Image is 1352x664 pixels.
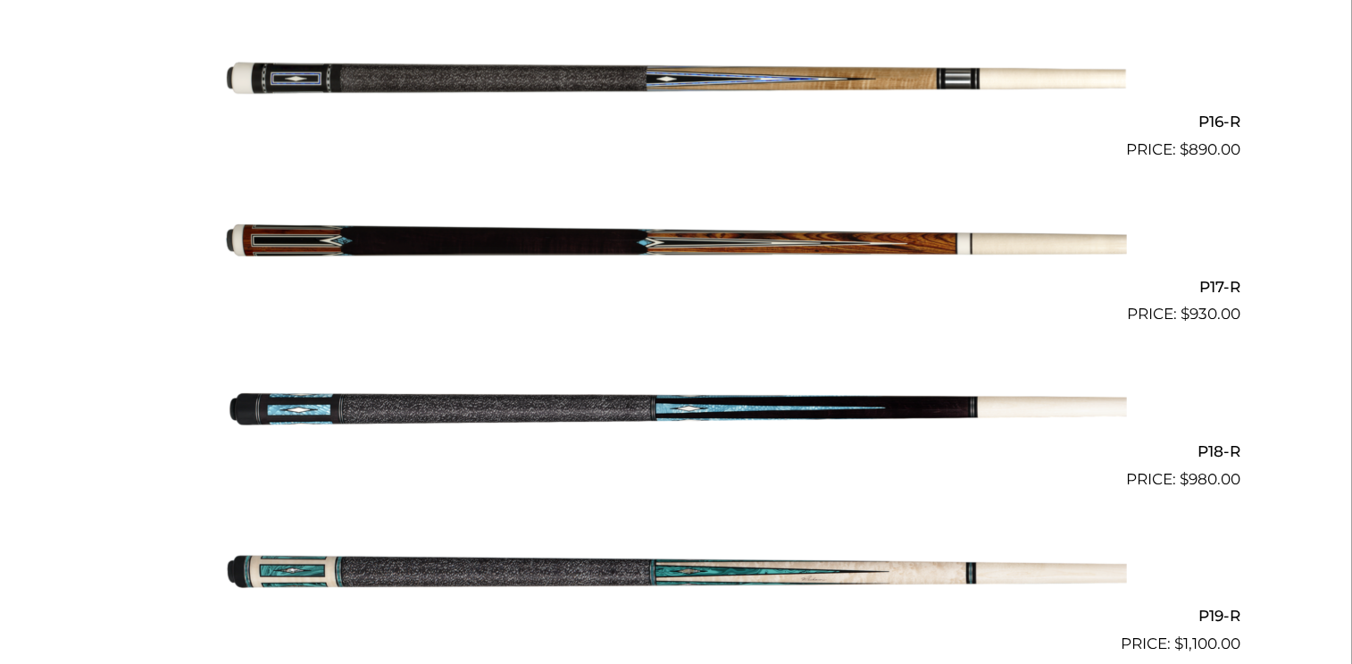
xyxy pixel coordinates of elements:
h2: P19-R [112,600,1240,633]
bdi: 980.00 [1180,470,1240,488]
img: P18-R [225,333,1127,483]
bdi: 930.00 [1181,305,1240,323]
img: P17-R [225,169,1127,319]
a: P18-R $980.00 [112,333,1240,491]
span: $ [1180,140,1189,158]
a: P17-R $930.00 [112,169,1240,326]
a: P16-R $890.00 [112,4,1240,162]
a: P19-R $1,100.00 [112,499,1240,656]
h2: P16-R [112,105,1240,139]
img: P19-R [225,499,1127,649]
bdi: 890.00 [1180,140,1240,158]
span: $ [1181,305,1189,323]
span: $ [1174,635,1183,652]
img: P16-R [225,4,1127,155]
bdi: 1,100.00 [1174,635,1240,652]
h2: P18-R [112,434,1240,467]
span: $ [1180,470,1189,488]
h2: P17-R [112,270,1240,303]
